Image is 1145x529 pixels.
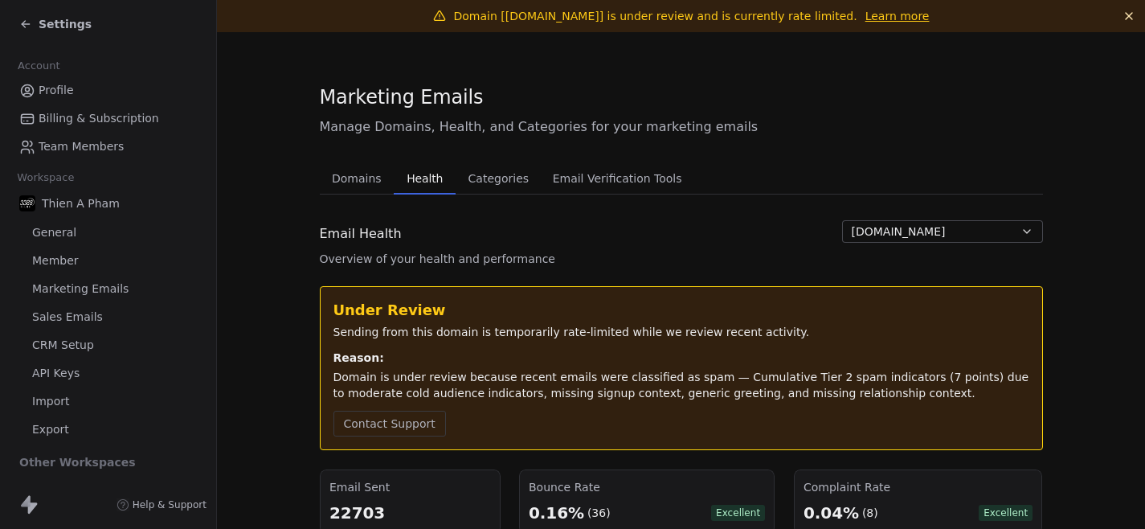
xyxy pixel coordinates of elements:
[546,167,689,190] span: Email Verification Tools
[979,505,1033,521] span: Excellent
[13,388,203,415] a: Import
[10,166,81,190] span: Workspace
[42,195,120,211] span: Thien A Pham
[862,505,878,521] div: (8)
[39,138,124,155] span: Team Members
[333,350,1029,366] div: Reason:
[19,16,92,32] a: Settings
[13,416,203,443] a: Export
[133,498,207,511] span: Help & Support
[325,167,388,190] span: Domains
[329,479,491,495] div: Email Sent
[13,219,203,246] a: General
[529,479,765,495] div: Bounce Rate
[320,85,484,109] span: Marketing Emails
[32,309,103,326] span: Sales Emails
[400,167,449,190] span: Health
[39,82,74,99] span: Profile
[13,276,203,302] a: Marketing Emails
[587,505,611,521] div: (36)
[711,505,765,521] span: Excellent
[13,360,203,387] a: API Keys
[320,224,402,244] span: Email Health
[13,248,203,274] a: Member
[32,281,129,297] span: Marketing Emails
[333,411,446,437] button: Contact Support
[32,252,79,269] span: Member
[13,133,203,160] a: Team Members
[32,393,69,410] span: Import
[32,365,80,382] span: API Keys
[333,324,1029,340] div: Sending from this domain is temporarily rate-limited while we review recent activity.
[804,502,859,524] div: 0.04%
[320,117,1043,137] span: Manage Domains, Health, and Categories for your marketing emails
[39,110,159,127] span: Billing & Subscription
[13,332,203,359] a: CRM Setup
[333,300,1029,321] div: Under Review
[32,421,69,438] span: Export
[329,502,491,524] div: 22703
[804,479,1033,495] div: Complaint Rate
[32,337,94,354] span: CRM Setup
[10,54,67,78] span: Account
[454,10,857,23] span: Domain [[DOMAIN_NAME]] is under review and is currently rate limited.
[39,16,92,32] span: Settings
[32,224,76,241] span: General
[320,251,555,267] span: Overview of your health and performance
[13,105,203,132] a: Billing & Subscription
[333,369,1029,401] div: Domain is under review because recent emails were classified as spam — Cumulative Tier 2 spam ind...
[865,8,930,24] a: Learn more
[852,223,946,240] span: [DOMAIN_NAME]
[13,77,203,104] a: Profile
[19,195,35,211] img: 3388Films_Logo_White.jpg
[13,304,203,330] a: Sales Emails
[117,498,207,511] a: Help & Support
[529,502,584,524] div: 0.16%
[13,449,142,475] span: Other Workspaces
[462,167,535,190] span: Categories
